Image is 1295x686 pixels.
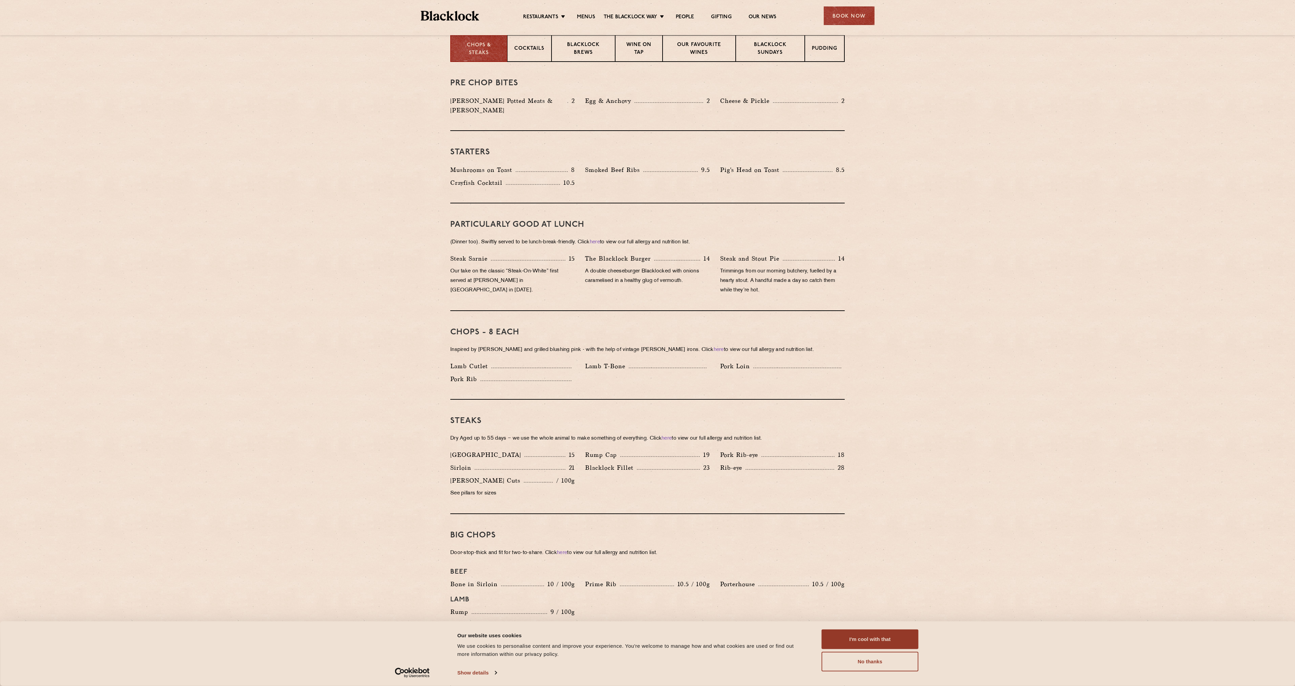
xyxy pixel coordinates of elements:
div: Book Now [824,6,875,25]
p: See pillars for sizes [450,489,575,498]
a: Show details [457,668,497,678]
p: Pork Loin [720,361,753,371]
p: Rump Cap [585,450,620,460]
a: Restaurants [523,14,558,21]
h4: Lamb [450,596,845,604]
p: 10.5 / 100g [809,580,845,589]
p: 2 [838,96,845,105]
p: Door-stop-thick and fit for two-to-share. Click to view our full allergy and nutrition list. [450,548,845,558]
p: Inspired by [PERSON_NAME] and grilled blushing pink - with the help of vintage [PERSON_NAME] iron... [450,345,845,355]
p: Blacklock Sundays [743,41,798,57]
h3: Steaks [450,417,845,425]
a: Menus [577,14,595,21]
p: / 100g [553,476,575,485]
p: Pork Rib-eye [720,450,761,460]
h3: PARTICULARLY GOOD AT LUNCH [450,220,845,229]
p: 9 / 100g [547,607,575,616]
p: Mushrooms on Toast [450,165,516,175]
a: Usercentrics Cookiebot - opens in a new window [383,668,442,678]
p: The Blacklock Burger [585,254,654,263]
p: Chops & Steaks [458,42,500,57]
p: Egg & Anchovy [585,96,634,106]
p: 8.5 [833,165,845,174]
p: Rib-eye [720,463,746,472]
p: Our take on the classic “Steak-On-White” first served at [PERSON_NAME] in [GEOGRAPHIC_DATA] in [D... [450,267,575,295]
p: Trimmings from our morning butchery, fuelled by a hearty stout. A handful made a day so catch the... [720,267,845,295]
a: Our News [749,14,777,21]
img: BL_Textured_Logo-footer-cropped.svg [421,11,479,21]
h3: Pre Chop Bites [450,79,845,88]
p: 10.5 / 100g [674,580,710,589]
p: 15 [565,450,575,459]
p: 9.5 [698,165,710,174]
div: Our website uses cookies [457,631,806,639]
p: [GEOGRAPHIC_DATA] [450,450,524,460]
p: Lamb Cutlet [450,361,491,371]
p: Wine on Tap [622,41,655,57]
h3: Chops - 8 each [450,328,845,337]
div: We use cookies to personalise content and improve your experience. You're welcome to manage how a... [457,642,806,658]
p: 10 / 100g [544,580,575,589]
p: Bone in Sirloin [450,579,501,589]
p: A double cheeseburger Blacklocked with onions caramelised in a healthy glug of vermouth. [585,267,710,286]
p: 8 [568,165,575,174]
p: Prime Rib [585,579,620,589]
p: Smoked Beef Ribs [585,165,643,175]
p: 18 [835,450,845,459]
p: 21 [565,463,575,472]
p: (Dinner too). Swiftly served to be lunch-break-friendly. Click to view our full allergy and nutri... [450,238,845,247]
p: Our favourite wines [670,41,728,57]
a: here [590,240,600,245]
p: 14 [700,254,710,263]
h3: Big Chops [450,531,845,540]
p: Porterhouse [720,579,758,589]
p: 23 [700,463,710,472]
p: [PERSON_NAME] Potted Meats & [PERSON_NAME] [450,96,567,115]
p: 2 [568,96,575,105]
button: No thanks [822,652,919,671]
p: Cocktails [514,45,544,53]
h4: Beef [450,568,845,576]
p: Dry Aged up to 55 days − we use the whole animal to make something of everything. Click to view o... [450,434,845,443]
p: Crayfish Cocktail [450,178,506,187]
a: Gifting [711,14,731,21]
a: The Blacklock Way [604,14,657,21]
a: here [557,550,567,555]
p: Rump [450,607,472,617]
p: 28 [834,463,845,472]
h3: Starters [450,148,845,157]
p: Pudding [812,45,837,53]
p: Steak Sarnie [450,254,491,263]
a: here [714,347,724,352]
button: I'm cool with that [822,629,919,649]
p: 19 [700,450,710,459]
p: Lamb T-Bone [585,361,629,371]
p: Sirloin [450,463,475,472]
a: People [676,14,694,21]
p: 14 [835,254,845,263]
p: Steak and Stout Pie [720,254,783,263]
p: Pig's Head on Toast [720,165,783,175]
p: Blacklock Fillet [585,463,637,472]
p: 15 [565,254,575,263]
a: here [662,436,672,441]
p: Cheese & Pickle [720,96,773,106]
p: Blacklock Brews [559,41,608,57]
p: Pork Rib [450,374,480,384]
p: [PERSON_NAME] Cuts [450,476,524,485]
p: 10.5 [560,178,575,187]
p: 2 [703,96,710,105]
